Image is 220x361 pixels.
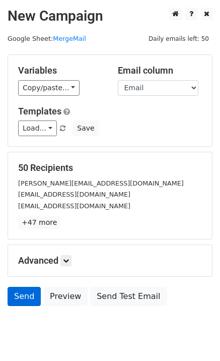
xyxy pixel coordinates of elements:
[18,191,130,198] small: [EMAIL_ADDRESS][DOMAIN_NAME]
[145,35,212,42] a: Daily emails left: 50
[18,65,103,76] h5: Variables
[18,179,184,187] small: [PERSON_NAME][EMAIL_ADDRESS][DOMAIN_NAME]
[18,80,80,96] a: Copy/paste...
[43,287,88,306] a: Preview
[118,65,202,76] h5: Email column
[8,287,41,306] a: Send
[53,35,86,42] a: MergeMail
[18,202,130,210] small: [EMAIL_ADDRESS][DOMAIN_NAME]
[18,162,202,173] h5: 50 Recipients
[18,121,57,136] a: Load...
[18,216,60,229] a: +47 more
[8,35,86,42] small: Google Sheet:
[145,33,212,44] span: Daily emails left: 50
[8,8,212,25] h2: New Campaign
[72,121,99,136] button: Save
[170,313,220,361] iframe: Chat Widget
[90,287,167,306] a: Send Test Email
[18,106,61,116] a: Templates
[18,255,202,266] h5: Advanced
